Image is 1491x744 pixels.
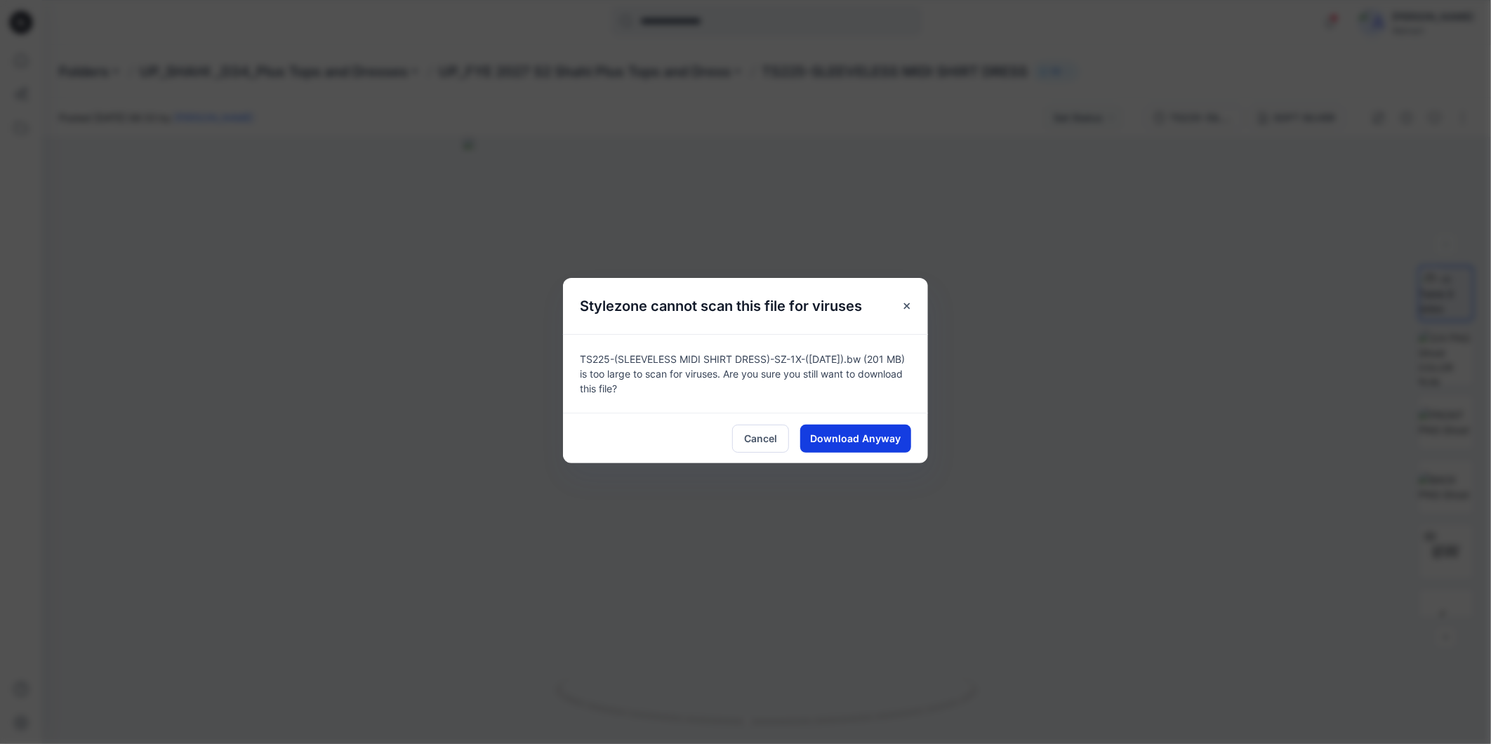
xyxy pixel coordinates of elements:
[732,425,789,453] button: Cancel
[811,431,901,446] span: Download Anyway
[800,425,911,453] button: Download Anyway
[563,334,928,413] div: TS225-(SLEEVELESS MIDI SHIRT DRESS)-SZ-1X-([DATE]).bw (201 MB) is too large to scan for viruses. ...
[894,293,920,319] button: Close
[563,278,879,334] h5: Stylezone cannot scan this file for viruses
[744,431,777,446] span: Cancel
